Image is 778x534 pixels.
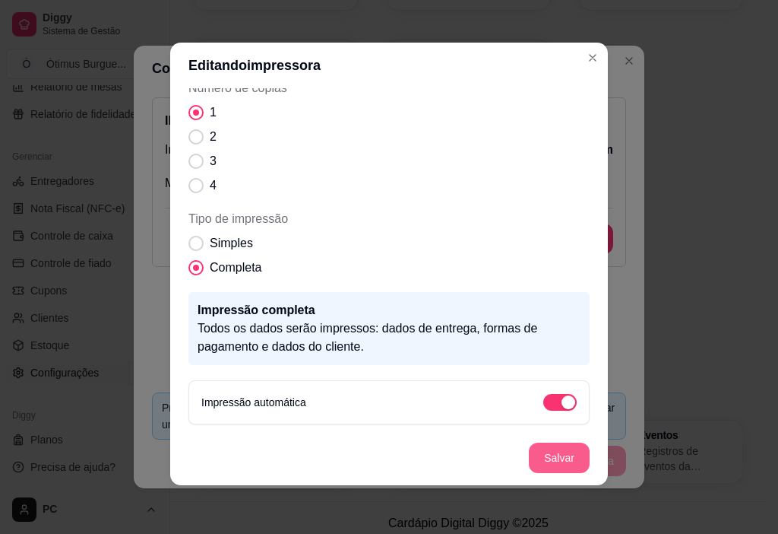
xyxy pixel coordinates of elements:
[210,152,217,170] span: 3
[529,443,590,473] button: Salvar
[188,210,590,277] div: Tipo de impressão
[210,103,217,122] span: 1
[210,259,261,277] span: Completa
[210,234,253,253] span: Simples
[210,128,217,146] span: 2
[198,301,580,319] p: Impressão completa
[170,43,608,88] header: Editando impressora
[188,210,590,228] span: Tipo de impressão
[188,79,590,97] span: Número de cópias
[188,79,590,195] div: Número de cópias
[201,396,306,408] label: Impressão automática
[210,176,217,195] span: 4
[198,319,580,356] p: Todos os dados serão impressos: dados de entrega, formas de pagamento e dados do cliente.
[580,46,605,70] button: Close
